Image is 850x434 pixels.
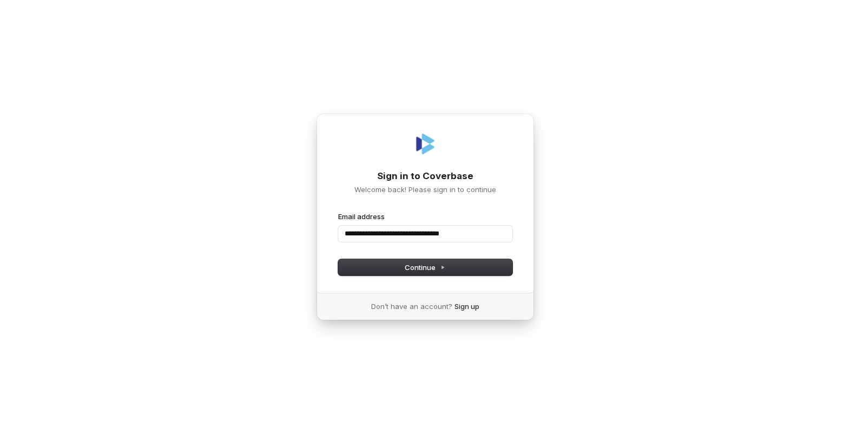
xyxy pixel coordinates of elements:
[338,170,512,183] h1: Sign in to Coverbase
[371,301,452,311] span: Don’t have an account?
[338,259,512,275] button: Continue
[405,262,445,272] span: Continue
[338,212,385,221] label: Email address
[412,131,438,157] img: Coverbase
[454,301,479,311] a: Sign up
[338,185,512,194] p: Welcome back! Please sign in to continue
